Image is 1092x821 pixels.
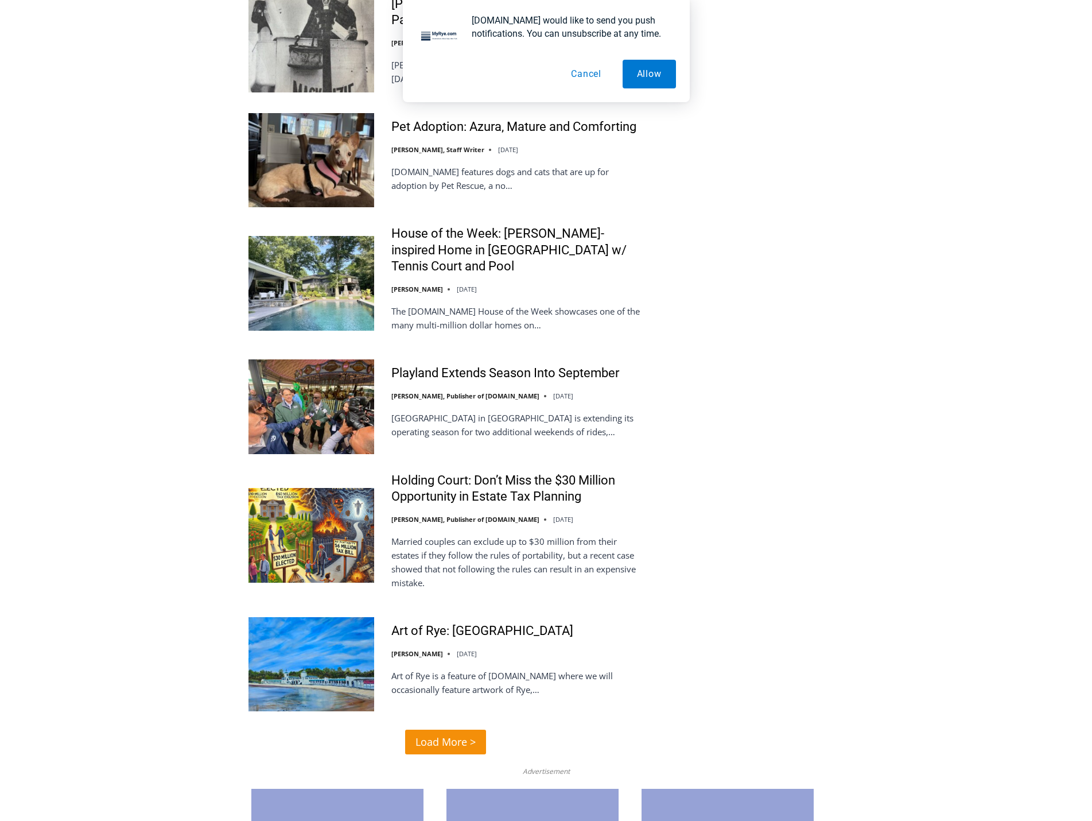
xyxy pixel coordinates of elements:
[391,623,573,640] a: Art of Rye: [GEOGRAPHIC_DATA]
[300,114,532,140] span: Intern @ [DOMAIN_NAME]
[391,411,643,439] p: [GEOGRAPHIC_DATA] in [GEOGRAPHIC_DATA] is extending its operating season for two additional weeke...
[457,285,477,293] time: [DATE]
[391,365,619,382] a: Playland Extends Season Into September
[391,473,643,505] a: Holding Court: Don’t Miss the $30 Million Opportunity in Estate Tax Planning
[3,118,112,162] span: Open Tues. - Sun. [PHONE_NUMBER]
[75,21,283,32] div: Serving [GEOGRAPHIC_DATA] Since [DATE]
[248,236,374,330] img: House of the Week: Frank Lloyd Wright-inspired Home in Rye Brook w/ Tennis Court and Pool
[498,145,518,154] time: [DATE]
[341,3,414,52] a: Book [PERSON_NAME]'s Good Humor for Your Event
[248,617,374,711] img: Art of Rye: Rye Playland Beach
[391,669,643,696] p: Art of Rye is a feature of [DOMAIN_NAME] where we will occasionally feature artwork of Rye,…
[391,649,443,658] a: [PERSON_NAME]
[349,12,399,44] h4: Book [PERSON_NAME]'s Good Humor for Your Event
[391,145,484,154] a: [PERSON_NAME], Staff Writer
[391,304,643,332] p: The [DOMAIN_NAME] House of the Week showcases one of the many multi-million dollar homes on…
[290,1,542,111] div: "We would have speakers with experience in local journalism speak to us about their experiences a...
[553,392,573,400] time: [DATE]
[278,1,347,52] img: s_800_809a2aa2-bb6e-4add-8b5e-749ad0704c34.jpeg
[457,649,477,658] time: [DATE]
[391,535,643,590] p: Married couples can exclude up to $30 million from their estates if they follow the rules of port...
[1,115,115,143] a: Open Tues. - Sun. [PHONE_NUMBER]
[391,119,636,135] a: Pet Adoption: Azura, Mature and Comforting
[553,515,573,524] time: [DATE]
[248,113,374,207] img: Pet Adoption: Azura, Mature and Comforting
[417,14,463,60] img: notification icon
[463,14,676,40] div: [DOMAIN_NAME] would like to send you push notifications. You can unsubscribe at any time.
[415,734,476,750] span: Load More >
[391,165,643,192] p: [DOMAIN_NAME] features dogs and cats that are up for adoption by Pet Rescue, a no…
[248,359,374,454] img: Playland Extends Season Into September
[557,60,616,88] button: Cancel
[391,285,443,293] a: [PERSON_NAME]
[248,488,374,582] img: Holding Court: Don’t Miss the $30 Million Opportunity in Estate Tax Planning
[391,515,539,524] a: [PERSON_NAME], Publisher of [DOMAIN_NAME]
[118,72,169,137] div: "[PERSON_NAME]'s draw is the fine variety of pristine raw fish kept on hand"
[276,111,556,143] a: Intern @ [DOMAIN_NAME]
[391,392,539,400] a: [PERSON_NAME], Publisher of [DOMAIN_NAME]
[391,226,643,275] a: House of the Week: [PERSON_NAME]-inspired Home in [GEOGRAPHIC_DATA] w/ Tennis Court and Pool
[511,766,581,777] span: Advertisement
[405,730,486,754] a: Load More >
[623,60,676,88] button: Allow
